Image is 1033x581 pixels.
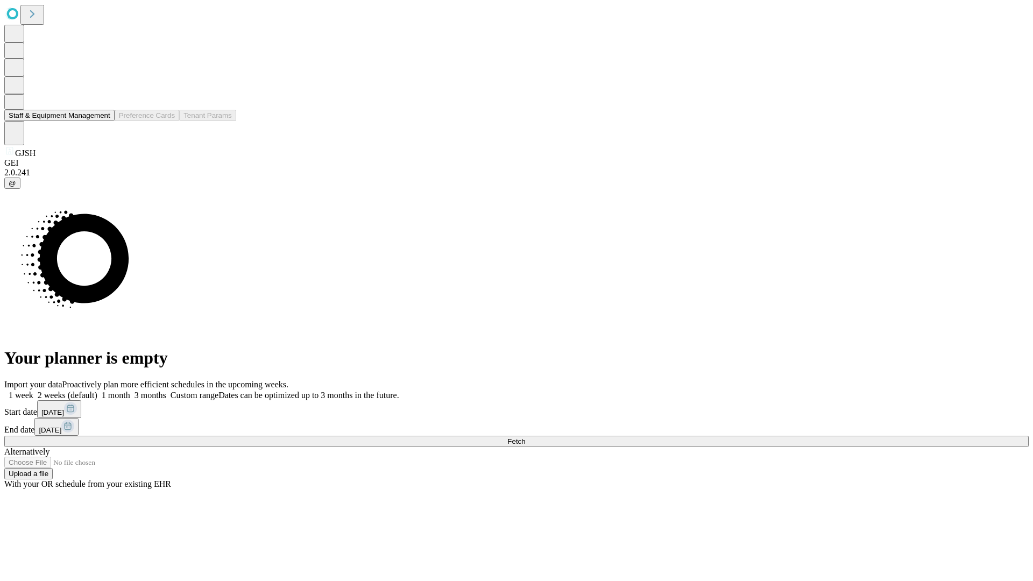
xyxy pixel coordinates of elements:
div: GEI [4,158,1029,168]
button: Tenant Params [179,110,236,121]
button: Upload a file [4,468,53,479]
span: With your OR schedule from your existing EHR [4,479,171,488]
span: Alternatively [4,447,49,456]
span: Dates can be optimized up to 3 months in the future. [218,391,399,400]
span: 1 month [102,391,130,400]
div: 2.0.241 [4,168,1029,178]
span: Custom range [171,391,218,400]
button: Preference Cards [115,110,179,121]
button: Staff & Equipment Management [4,110,115,121]
h1: Your planner is empty [4,348,1029,368]
span: 2 weeks (default) [38,391,97,400]
span: Proactively plan more efficient schedules in the upcoming weeks. [62,380,288,389]
button: [DATE] [37,400,81,418]
button: Fetch [4,436,1029,447]
span: 3 months [135,391,166,400]
span: [DATE] [39,426,61,434]
span: @ [9,179,16,187]
span: GJSH [15,148,36,158]
span: 1 week [9,391,33,400]
div: Start date [4,400,1029,418]
span: Fetch [507,437,525,445]
button: [DATE] [34,418,79,436]
button: @ [4,178,20,189]
span: [DATE] [41,408,64,416]
div: End date [4,418,1029,436]
span: Import your data [4,380,62,389]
